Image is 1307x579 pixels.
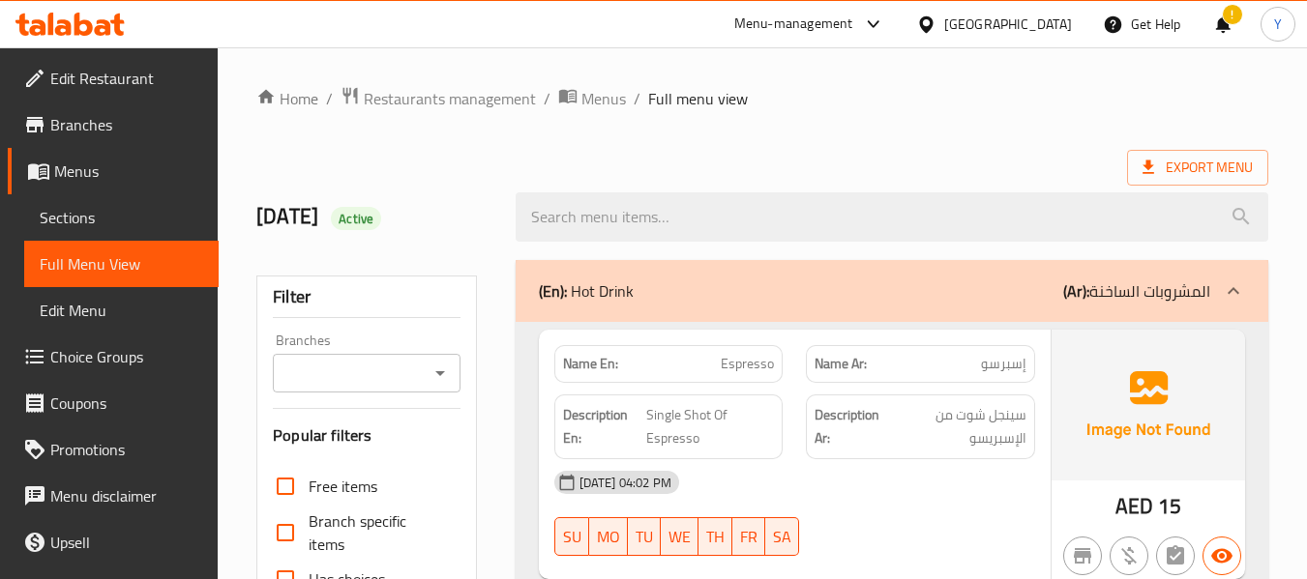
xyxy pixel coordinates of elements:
span: SA [773,523,791,551]
button: WE [661,517,698,556]
span: Edit Restaurant [50,67,203,90]
span: Menus [581,87,626,110]
span: Choice Groups [50,345,203,368]
span: Restaurants management [364,87,536,110]
span: Upsell [50,531,203,554]
li: / [634,87,640,110]
span: Promotions [50,438,203,461]
button: TH [698,517,732,556]
button: FR [732,517,765,556]
button: Available [1203,536,1241,575]
strong: Description En: [563,403,643,450]
span: Y [1274,14,1282,35]
div: Active [331,207,381,230]
span: [DATE] 04:02 PM [572,474,679,492]
span: MO [597,523,620,551]
span: TH [706,523,725,551]
a: Restaurants management [341,86,536,111]
button: MO [589,517,628,556]
span: SU [563,523,581,551]
span: Coupons [50,391,203,415]
a: Menus [558,86,626,111]
h2: [DATE] [256,202,491,231]
a: Menu disclaimer [8,473,219,519]
div: Filter [273,276,460,318]
p: المشروبات الساخنة [1063,279,1210,303]
span: Export Menu [1143,156,1253,180]
span: Single Shot Of Espresso [646,403,774,450]
a: Home [256,87,318,110]
div: Menu-management [734,13,853,36]
button: Open [427,360,454,387]
span: إسبرسو [981,354,1026,374]
a: Upsell [8,519,219,565]
span: Branch specific items [309,509,444,556]
button: Not branch specific item [1063,536,1102,575]
img: Ae5nvW7+0k+MAAAAAElFTkSuQmCC [1052,330,1245,480]
a: Branches [8,101,219,148]
span: Edit Menu [40,299,203,322]
div: [GEOGRAPHIC_DATA] [944,14,1072,35]
span: TU [636,523,653,551]
a: Edit Menu [24,287,219,333]
span: Full Menu View [40,252,203,275]
span: 15 [1158,487,1181,525]
input: search [516,192,1268,242]
a: Promotions [8,426,219,473]
a: Edit Restaurant [8,55,219,101]
button: TU [628,517,661,556]
span: Free items [309,475,377,498]
b: (Ar): [1063,276,1089,305]
span: Active [331,210,381,228]
span: Menu disclaimer [50,484,203,507]
strong: Description Ar: [815,403,888,450]
button: SA [765,517,799,556]
nav: breadcrumb [256,86,1268,111]
p: Hot Drink [539,279,634,303]
span: Branches [50,113,203,136]
li: / [326,87,333,110]
span: WE [668,523,691,551]
span: Espresso [721,354,774,374]
span: Full menu view [648,87,748,110]
h3: Popular filters [273,424,460,447]
button: SU [554,517,589,556]
span: Export Menu [1127,150,1268,186]
b: (En): [539,276,567,305]
span: AED [1115,487,1153,525]
div: (En): Hot Drink(Ar):المشروبات الساخنة [516,260,1268,322]
span: سينجل شوت من الإسبريسو [893,403,1026,450]
span: Menus [54,159,203,183]
a: Choice Groups [8,333,219,380]
button: Not has choices [1156,536,1195,575]
li: / [544,87,550,110]
a: Sections [24,194,219,241]
strong: Name Ar: [815,354,867,374]
button: Purchased item [1110,536,1148,575]
strong: Name En: [563,354,618,374]
a: Menus [8,148,219,194]
span: Sections [40,206,203,229]
span: FR [740,523,757,551]
a: Full Menu View [24,241,219,287]
a: Coupons [8,380,219,426]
